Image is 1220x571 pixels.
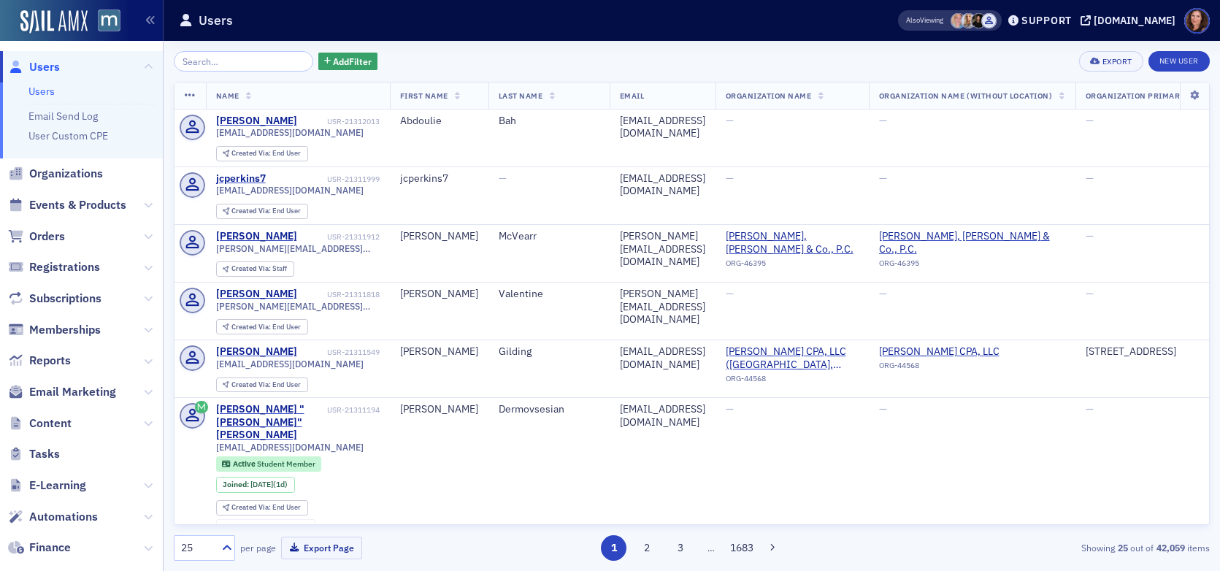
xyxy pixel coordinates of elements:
span: Emily Trott [961,13,976,28]
a: Users [8,59,60,75]
div: Created Via: End User [216,146,308,161]
span: — [879,114,887,127]
img: SailAMX [98,9,120,32]
a: Tasks [8,446,60,462]
a: Active Student Member [222,459,315,469]
span: — [879,402,887,415]
span: [EMAIL_ADDRESS][DOMAIN_NAME] [216,359,364,369]
div: [DOMAIN_NAME] [1094,14,1175,27]
span: — [726,287,734,300]
div: [PERSON_NAME][EMAIL_ADDRESS][DOMAIN_NAME] [620,230,705,269]
div: Also [906,15,920,25]
span: Kullman CPA, LLC (Annapolis, MD) [726,345,859,371]
a: [PERSON_NAME] [216,288,297,301]
a: Events & Products [8,197,126,213]
span: — [1086,114,1094,127]
div: End User [231,381,301,389]
a: Automations [8,509,98,525]
div: [PERSON_NAME] [400,230,478,243]
button: 1 [601,535,626,561]
div: USR-21311194 [327,405,380,415]
a: jcperkins7 [216,172,266,185]
span: Name [216,91,239,101]
strong: 25 [1115,541,1130,554]
div: End User [231,323,301,332]
div: Abdoulie [400,115,478,128]
span: — [1086,287,1094,300]
span: Viewing [906,15,943,26]
a: [PERSON_NAME] CPA, LLC ([GEOGRAPHIC_DATA], [GEOGRAPHIC_DATA]) [726,345,859,371]
a: Orders [8,229,65,245]
div: Staff [231,265,287,273]
span: Email [620,91,645,101]
span: Finance [29,540,71,556]
a: Email Marketing [8,384,116,400]
span: Profile [1184,8,1210,34]
a: [PERSON_NAME] [216,230,297,243]
a: New User [1148,51,1210,72]
span: [EMAIL_ADDRESS][DOMAIN_NAME] [216,185,364,196]
a: Registrations [8,259,100,275]
span: Active [233,459,257,469]
span: — [726,402,734,415]
div: Created Via: End User [216,378,308,393]
span: Created Via : [231,264,272,273]
span: Frobenius, Conaway & Co., P.C. [726,230,859,256]
div: [EMAIL_ADDRESS][DOMAIN_NAME] [620,345,705,371]
span: Created Via : [231,502,272,512]
a: E-Learning [8,478,86,494]
span: Memberships [29,322,101,338]
span: [EMAIL_ADDRESS][DOMAIN_NAME] [216,442,364,453]
div: Gilding [499,345,599,359]
div: McVearr [499,230,599,243]
div: End User [231,207,301,215]
div: (1d) [250,480,288,489]
div: [PERSON_NAME] [216,115,297,128]
span: — [726,114,734,127]
span: Organizations [29,166,103,182]
label: per page [240,541,276,554]
div: [PERSON_NAME] [400,403,478,416]
div: 25 [181,540,213,556]
div: mobile [228,524,305,533]
a: View Homepage [88,9,120,34]
span: Justin Chase [981,13,997,28]
div: ORG-44568 [726,374,859,388]
div: ORG-44568 [879,361,1012,375]
button: Export [1079,51,1143,72]
span: … [701,541,721,554]
span: Content [29,415,72,432]
span: Organization Name [726,91,812,101]
div: USR-21311549 [299,348,380,357]
a: [PERSON_NAME] CPA, LLC [879,345,1012,359]
span: — [1086,172,1094,185]
a: Finance [8,540,71,556]
div: Created Via: End User [216,500,308,516]
span: Tasks [29,446,60,462]
span: — [726,172,734,185]
h1: Users [199,12,233,29]
span: Orders [29,229,65,245]
span: Events & Products [29,197,126,213]
div: ORG-46395 [879,258,1065,273]
div: Created Via: End User [216,204,308,219]
a: Users [28,85,55,98]
span: Joined : [223,480,250,489]
span: Subscriptions [29,291,101,307]
div: End User [231,504,301,512]
div: Support [1021,14,1072,27]
span: Email Marketing [29,384,116,400]
div: Export [1102,58,1132,66]
div: Showing out of items [875,541,1210,554]
div: Created Via: End User [216,319,308,334]
div: USR-21311999 [268,175,380,184]
a: Reports [8,353,71,369]
span: Created Via : [231,322,272,332]
span: Lauren McDonough [971,13,986,28]
div: ORG-46395 [726,258,859,273]
span: [PERSON_NAME][EMAIL_ADDRESS][DOMAIN_NAME] [216,301,380,312]
a: Organizations [8,166,103,182]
